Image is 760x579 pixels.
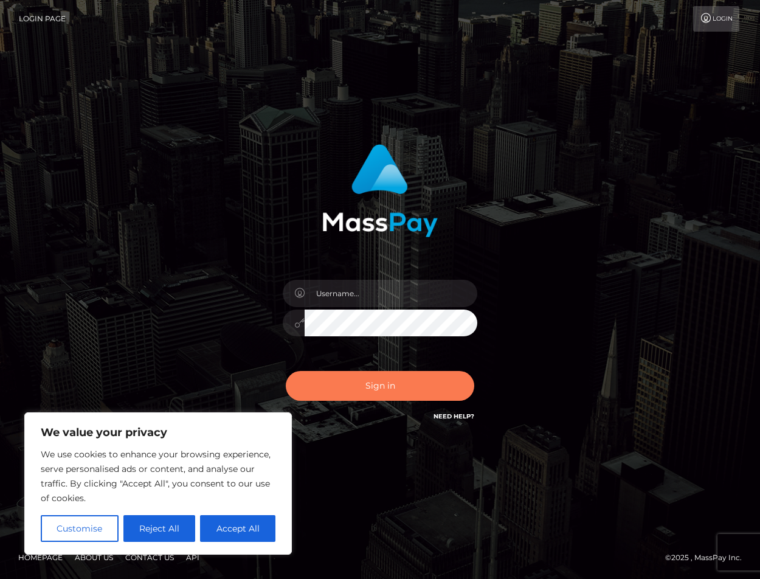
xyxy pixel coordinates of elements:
[693,6,739,32] a: Login
[305,280,477,307] input: Username...
[19,6,66,32] a: Login Page
[41,425,275,440] p: We value your privacy
[200,515,275,542] button: Accept All
[434,412,474,420] a: Need Help?
[13,548,67,567] a: Homepage
[322,144,438,237] img: MassPay Login
[120,548,179,567] a: Contact Us
[181,548,204,567] a: API
[123,515,196,542] button: Reject All
[70,548,118,567] a: About Us
[665,551,751,564] div: © 2025 , MassPay Inc.
[41,515,119,542] button: Customise
[286,371,474,401] button: Sign in
[24,412,292,555] div: We value your privacy
[41,447,275,505] p: We use cookies to enhance your browsing experience, serve personalised ads or content, and analys...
